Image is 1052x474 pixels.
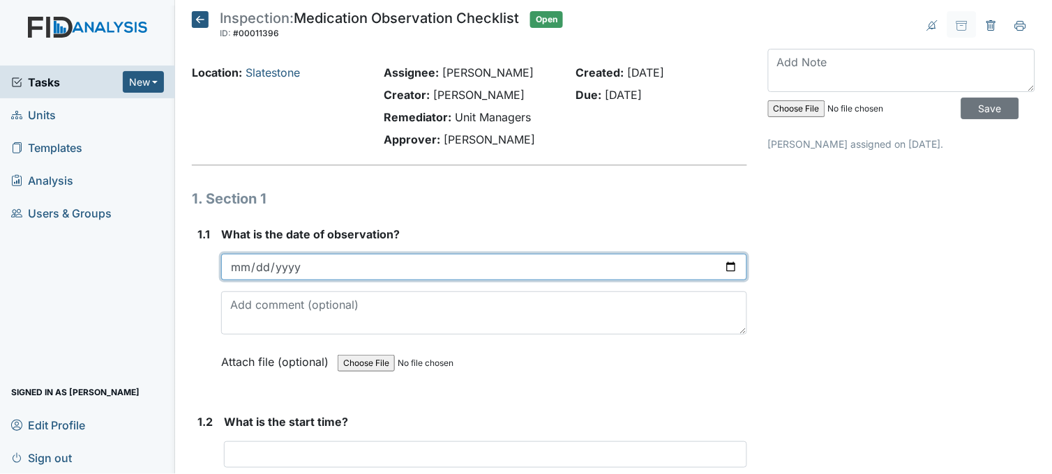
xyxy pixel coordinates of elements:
[123,71,165,93] button: New
[456,110,532,124] span: Unit Managers
[197,226,210,243] label: 1.1
[11,447,72,468] span: Sign out
[606,88,643,102] span: [DATE]
[11,104,56,125] span: Units
[434,88,525,102] span: [PERSON_NAME]
[221,227,400,241] span: What is the date of observation?
[961,98,1019,119] input: Save
[11,202,112,224] span: Users & Groups
[11,414,85,436] span: Edit Profile
[576,66,624,79] strong: Created:
[384,132,441,146] strong: Approver:
[192,66,242,79] strong: Location:
[11,74,123,91] a: Tasks
[443,66,534,79] span: [PERSON_NAME]
[11,169,73,191] span: Analysis
[628,66,665,79] span: [DATE]
[768,137,1035,151] p: [PERSON_NAME] assigned on [DATE].
[197,413,213,430] label: 1.2
[384,66,439,79] strong: Assignee:
[224,415,348,429] span: What is the start time?
[576,88,602,102] strong: Due:
[220,10,294,26] span: Inspection:
[233,28,279,38] span: #00011396
[246,66,300,79] a: Slatestone
[530,11,563,28] span: Open
[220,11,519,42] div: Medication Observation Checklist
[220,28,231,38] span: ID:
[11,137,82,158] span: Templates
[444,132,536,146] span: [PERSON_NAME]
[384,88,430,102] strong: Creator:
[11,381,140,403] span: Signed in as [PERSON_NAME]
[221,346,334,370] label: Attach file (optional)
[192,188,747,209] h1: 1. Section 1
[384,110,452,124] strong: Remediator:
